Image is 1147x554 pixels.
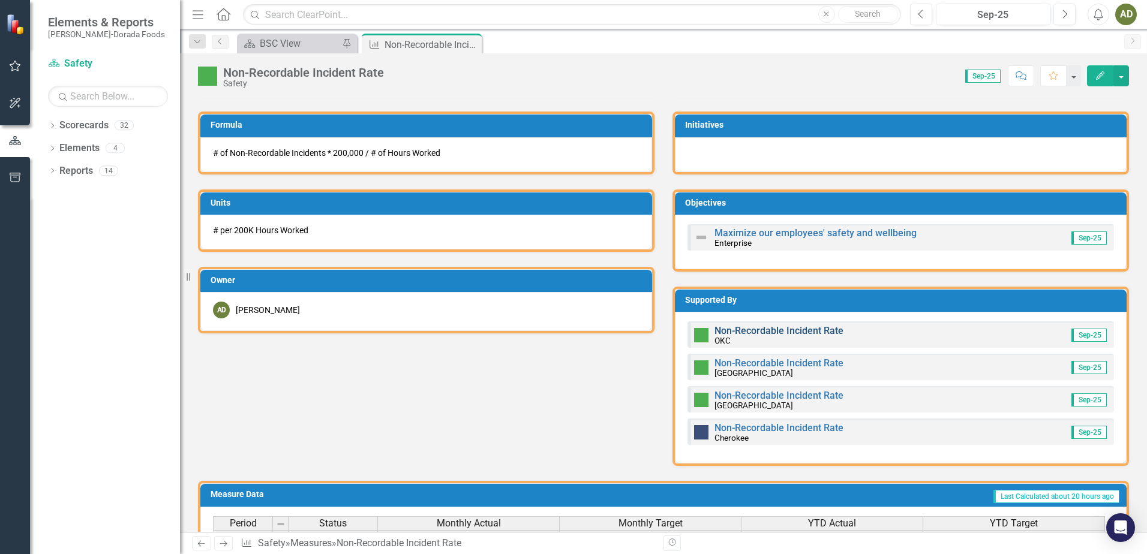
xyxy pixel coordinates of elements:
div: Open Intercom Messenger [1106,513,1135,542]
div: » » [241,537,654,550]
h3: Formula [211,121,646,130]
button: Search [838,6,898,23]
small: OKC [714,336,731,345]
small: [GEOGRAPHIC_DATA] [714,368,793,378]
div: Non-Recordable Incident Rate [337,537,461,549]
span: Elements & Reports [48,15,165,29]
span: # of Non-Recordable Incidents * 200,000 / # of Hours Worked [213,148,440,158]
a: Scorecards [59,119,109,133]
div: Non-Recordable Incident Rate [385,37,479,52]
h3: Units [211,198,646,207]
div: BSC View [260,36,339,51]
span: Sep-25 [1071,329,1107,342]
img: No Information [694,425,708,439]
span: Monthly Target [618,518,683,529]
div: Safety [223,79,384,88]
span: Sep-25 [1071,393,1107,407]
small: [PERSON_NAME]-Dorada Foods [48,29,165,39]
span: Last Calculated about 20 hours ago [993,490,1119,503]
small: Enterprise [714,238,752,248]
div: Sep-25 [940,8,1046,22]
h3: Initiatives [685,121,1121,130]
span: Sep-25 [1071,426,1107,439]
div: 14 [99,165,118,176]
img: 8DAGhfEEPCf229AAAAAElFTkSuQmCC [276,519,286,529]
div: [PERSON_NAME] [236,304,300,316]
img: ClearPoint Strategy [5,13,28,35]
span: Sep-25 [1071,231,1107,245]
h3: Measure Data [211,490,480,499]
img: Above Target [694,328,708,342]
a: Safety [258,537,286,549]
a: Non-Recordable Incident Rate [714,357,843,369]
input: Search Below... [48,86,168,107]
a: Non-Recordable Incident Rate [714,325,843,336]
span: Monthly Actual [437,518,501,529]
h3: Supported By [685,296,1121,305]
a: Elements [59,141,100,155]
h3: Objectives [685,198,1121,207]
a: Reports [59,164,93,178]
a: Measures [290,537,332,549]
a: Maximize our employees' safety and wellbeing [714,227,917,239]
small: [GEOGRAPHIC_DATA] [714,401,793,410]
a: BSC View [240,36,339,51]
span: YTD Target [990,518,1038,529]
div: Non-Recordable Incident Rate [223,66,384,79]
span: Sep-25 [965,70,1001,83]
small: Cherokee [714,433,749,442]
span: # per 200K Hours Worked [213,225,308,235]
button: AD [1115,4,1137,25]
a: Non-Recordable Incident Rate [714,422,843,433]
div: AD [213,302,230,318]
a: Non-Recordable Incident Rate [714,390,843,401]
img: Above Target [198,67,217,86]
div: 32 [115,121,134,131]
div: 4 [106,143,125,153]
h3: Owner [211,276,646,285]
input: Search ClearPoint... [243,4,901,25]
img: Above Target [694,360,708,375]
span: Search [855,9,881,19]
span: YTD Actual [808,518,856,529]
img: Above Target [694,393,708,407]
a: Safety [48,57,168,71]
button: Sep-25 [936,4,1050,25]
span: Status [319,518,347,529]
img: Not Defined [694,230,708,245]
span: Sep-25 [1071,361,1107,374]
span: Period [230,518,257,529]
